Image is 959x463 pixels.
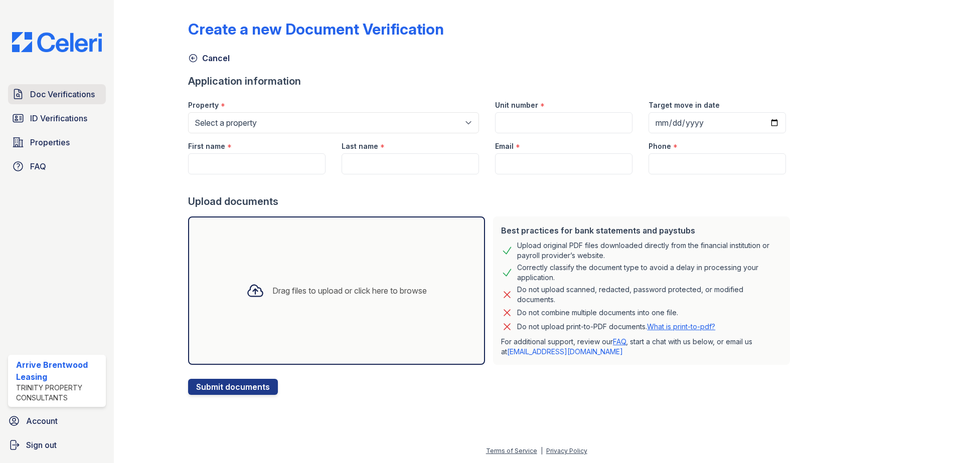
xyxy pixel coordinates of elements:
[541,447,543,454] div: |
[188,379,278,395] button: Submit documents
[517,307,678,319] div: Do not combine multiple documents into one file.
[188,100,219,110] label: Property
[272,285,427,297] div: Drag files to upload or click here to browse
[517,285,782,305] div: Do not upload scanned, redacted, password protected, or modified documents.
[495,141,514,151] label: Email
[8,132,106,152] a: Properties
[613,337,626,346] a: FAQ
[4,435,110,455] a: Sign out
[26,439,57,451] span: Sign out
[188,20,444,38] div: Create a new Document Verification
[30,112,87,124] span: ID Verifications
[486,447,537,454] a: Terms of Service
[8,84,106,104] a: Doc Verifications
[30,160,46,172] span: FAQ
[26,415,58,427] span: Account
[501,337,782,357] p: For additional support, review our , start a chat with us below, or email us at
[16,359,102,383] div: Arrive Brentwood Leasing
[188,194,794,208] div: Upload documents
[517,263,782,283] div: Correctly classify the document type to avoid a delay in processing your application.
[546,447,587,454] a: Privacy Policy
[16,383,102,403] div: Trinity Property Consultants
[188,52,230,64] a: Cancel
[8,108,106,128] a: ID Verifications
[517,241,782,261] div: Upload original PDF files downloaded directly from the financial institution or payroll provider’...
[4,32,110,52] img: CE_Logo_Blue-a8612792a0a2168367f1c8372b55b34899dd931a85d93a1a3d3e32e68fde9ad4.png
[8,156,106,176] a: FAQ
[4,411,110,431] a: Account
[342,141,378,151] label: Last name
[30,136,70,148] span: Properties
[495,100,538,110] label: Unit number
[501,224,782,237] div: Best practices for bank statements and paystubs
[649,100,720,110] label: Target move in date
[517,322,715,332] p: Do not upload print-to-PDF documents.
[507,347,623,356] a: [EMAIL_ADDRESS][DOMAIN_NAME]
[30,88,95,100] span: Doc Verifications
[188,74,794,88] div: Application information
[188,141,225,151] label: First name
[647,322,715,331] a: What is print-to-pdf?
[649,141,671,151] label: Phone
